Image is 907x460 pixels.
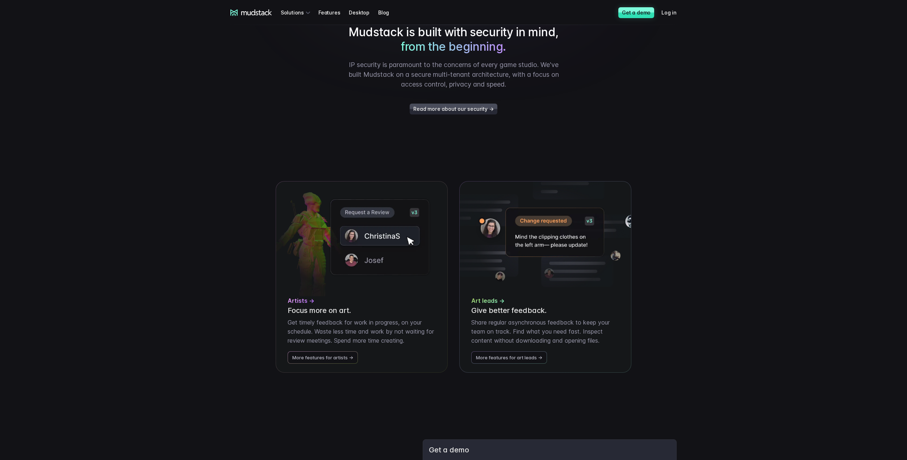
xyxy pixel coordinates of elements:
h3: Focus more on art. [288,306,436,315]
h3: Give better feedback. [471,306,619,315]
span: Art leads → [471,296,505,305]
div: Solutions [281,6,313,19]
h3: Get a demo [429,446,670,455]
span: More features for art leads → [476,355,542,360]
h2: Mudstack is built with security in mind, [345,25,562,54]
span: Last name [121,0,148,7]
input: Work with outsourced artists? [2,131,7,136]
a: Desktop [349,6,378,19]
a: Features [318,6,349,19]
p: Share regular asynchronous feedback to keep your team on track. Find what you need fast. Inspect ... [471,318,619,345]
a: Blog [378,6,398,19]
p: IP security is paramount to the concerns of every game studio. We've built Mudstack on a secure m... [345,60,562,89]
span: Artists → [288,296,314,305]
a: Log in [661,6,685,19]
a: Get a demo [618,7,654,18]
span: Job title [121,30,141,36]
a: More features for artists → [288,351,358,364]
a: More features for art leads → [471,351,547,364]
a: mudstack logo [230,9,272,16]
a: Read more about our security → [410,104,497,114]
span: Art team size [121,60,155,66]
span: Work with outsourced artists? [8,131,84,137]
p: Get timely feedback for work in progress, on your schedule. Waste less time and work by not waiti... [288,318,436,345]
span: from the beginning. [401,39,506,54]
span: More features for artists → [292,355,353,360]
